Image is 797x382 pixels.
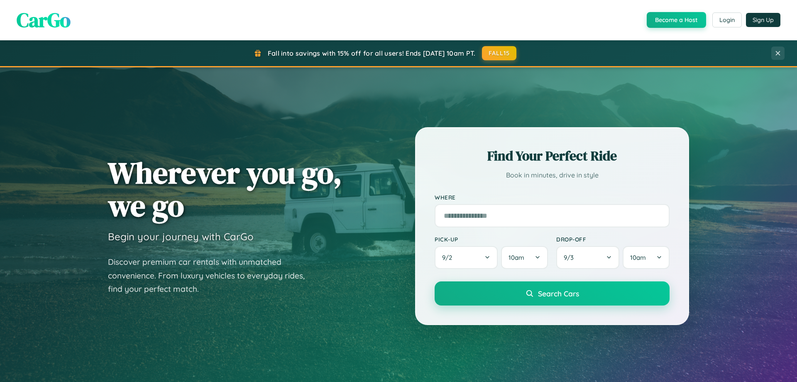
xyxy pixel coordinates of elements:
[630,254,646,261] span: 10am
[435,281,670,306] button: Search Cars
[712,12,742,27] button: Login
[268,49,476,57] span: Fall into savings with 15% off for all users! Ends [DATE] 10am PT.
[501,246,548,269] button: 10am
[435,169,670,181] p: Book in minutes, drive in style
[647,12,706,28] button: Become a Host
[435,236,548,243] label: Pick-up
[556,246,619,269] button: 9/3
[442,254,456,261] span: 9 / 2
[564,254,578,261] span: 9 / 3
[17,6,71,34] span: CarGo
[482,46,517,60] button: FALL15
[538,289,579,298] span: Search Cars
[108,255,315,296] p: Discover premium car rentals with unmatched convenience. From luxury vehicles to everyday rides, ...
[746,13,780,27] button: Sign Up
[556,236,670,243] label: Drop-off
[509,254,524,261] span: 10am
[623,246,670,269] button: 10am
[435,194,670,201] label: Where
[435,246,498,269] button: 9/2
[108,230,254,243] h3: Begin your journey with CarGo
[108,156,342,222] h1: Wherever you go, we go
[435,147,670,165] h2: Find Your Perfect Ride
